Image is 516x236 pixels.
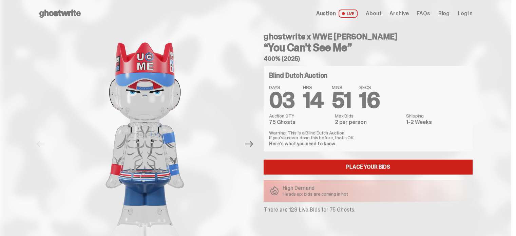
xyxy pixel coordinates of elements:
[269,141,335,147] a: Here's what you need to know
[303,85,324,90] span: HRS
[332,85,351,90] span: MINS
[458,11,473,16] a: Log in
[335,120,402,125] dd: 2 per person
[406,113,467,118] dt: Shipping
[283,185,348,191] p: High Demand
[332,86,351,114] span: 51
[269,120,331,125] dd: 75 Ghosts
[283,192,348,196] p: Heads up: bids are coming in hot
[264,160,473,175] a: Place your Bids
[303,86,324,114] span: 14
[264,33,473,41] h4: ghostwrite x WWE [PERSON_NAME]
[417,11,430,16] a: FAQs
[339,10,358,18] span: LIVE
[366,11,381,16] a: About
[269,130,467,140] p: Warning: This is a Blind Dutch Auction. If you’ve never done this before, that’s OK.
[406,120,467,125] dd: 1-2 Weeks
[359,85,380,90] span: SECS
[389,11,408,16] a: Archive
[264,207,473,213] p: There are 129 Live Bids for 75 Ghosts.
[242,137,256,151] button: Next
[269,72,327,79] h4: Blind Dutch Auction
[316,11,336,16] span: Auction
[264,56,473,62] h5: 400% (2025)
[316,10,358,18] a: Auction LIVE
[359,86,380,114] span: 16
[335,113,402,118] dt: Max Bids
[438,11,450,16] a: Blog
[269,86,295,114] span: 03
[269,113,331,118] dt: Auction QTY
[269,85,295,90] span: DAYS
[264,42,473,53] h3: “You Can't See Me”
